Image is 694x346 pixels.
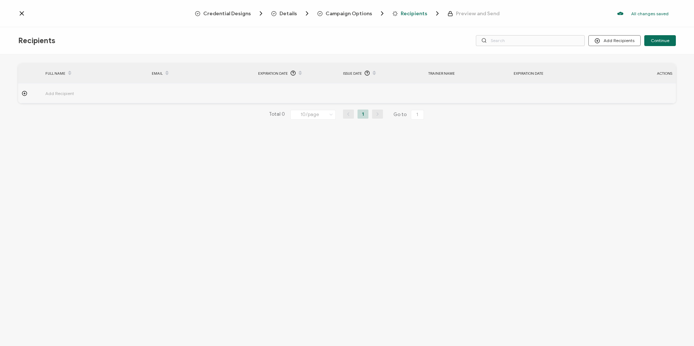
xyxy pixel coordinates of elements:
button: Add Recipients [588,35,641,46]
span: Go to [393,110,425,120]
li: 1 [358,110,368,119]
span: Details [279,11,297,16]
div: Expiration Date [510,69,595,78]
div: ACTIONS [607,69,676,78]
span: Issue Date [343,69,362,78]
iframe: Chat Widget [658,311,694,346]
span: Campaign Options [326,11,372,16]
button: Continue [644,35,676,46]
span: Recipients [18,36,55,45]
span: Preview and Send [456,11,499,16]
span: Recipients [401,11,427,16]
div: FULL NAME [42,67,148,79]
div: Trainer Name [425,69,510,78]
span: Preview and Send [448,11,499,16]
input: Select [290,110,336,120]
p: All changes saved [631,11,669,16]
div: Breadcrumb [195,10,499,17]
span: Credential Designs [195,10,265,17]
input: Search [476,35,585,46]
div: EMAIL [148,67,254,79]
span: Campaign Options [317,10,386,17]
span: Total 0 [269,110,285,120]
span: Add Recipient [45,89,114,98]
span: Continue [651,38,669,43]
span: Credential Designs [203,11,251,16]
span: Details [271,10,311,17]
span: Expiration Date [258,69,288,78]
span: Recipients [392,10,441,17]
